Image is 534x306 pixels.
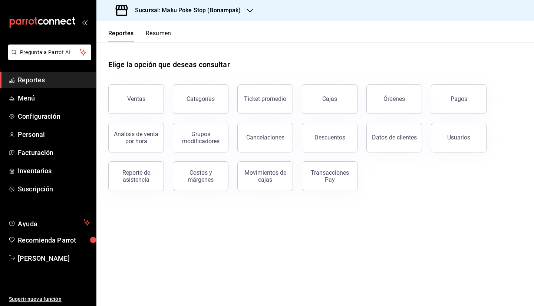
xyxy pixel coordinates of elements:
[20,49,80,56] span: Pregunta a Parrot AI
[237,123,293,152] button: Cancelaciones
[383,95,405,102] div: Órdenes
[108,123,164,152] button: Análisis de venta por hora
[5,54,91,62] a: Pregunta a Parrot AI
[366,84,422,114] button: Órdenes
[18,111,90,121] span: Configuración
[18,218,80,227] span: Ayuda
[187,95,215,102] div: Categorías
[18,253,90,263] span: [PERSON_NAME]
[173,123,228,152] button: Grupos modificadores
[237,84,293,114] button: Ticket promedio
[178,131,224,145] div: Grupos modificadores
[82,19,88,25] button: open_drawer_menu
[18,148,90,158] span: Facturación
[18,75,90,85] span: Reportes
[108,59,230,70] h1: Elige la opción que deseas consultar
[302,84,357,114] button: Cajas
[372,134,417,141] div: Datos de clientes
[129,6,241,15] h3: Sucursal: Maku Poke Stop (Bonampak)
[314,134,345,141] div: Descuentos
[18,129,90,139] span: Personal
[146,30,171,42] button: Resumen
[9,295,90,303] span: Sugerir nueva función
[178,169,224,183] div: Costos y márgenes
[451,95,467,102] div: Pagos
[18,166,90,176] span: Inventarios
[18,93,90,103] span: Menú
[108,30,134,42] button: Reportes
[18,184,90,194] span: Suscripción
[242,169,288,183] div: Movimientos de cajas
[302,123,357,152] button: Descuentos
[244,95,286,102] div: Ticket promedio
[447,134,470,141] div: Usuarios
[322,95,337,102] div: Cajas
[302,161,357,191] button: Transacciones Pay
[173,84,228,114] button: Categorías
[431,84,487,114] button: Pagos
[113,169,159,183] div: Reporte de asistencia
[18,235,90,245] span: Recomienda Parrot
[173,161,228,191] button: Costos y márgenes
[431,123,487,152] button: Usuarios
[108,161,164,191] button: Reporte de asistencia
[237,161,293,191] button: Movimientos de cajas
[246,134,284,141] div: Cancelaciones
[113,131,159,145] div: Análisis de venta por hora
[108,30,171,42] div: navigation tabs
[366,123,422,152] button: Datos de clientes
[127,95,145,102] div: Ventas
[307,169,353,183] div: Transacciones Pay
[108,84,164,114] button: Ventas
[8,45,91,60] button: Pregunta a Parrot AI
